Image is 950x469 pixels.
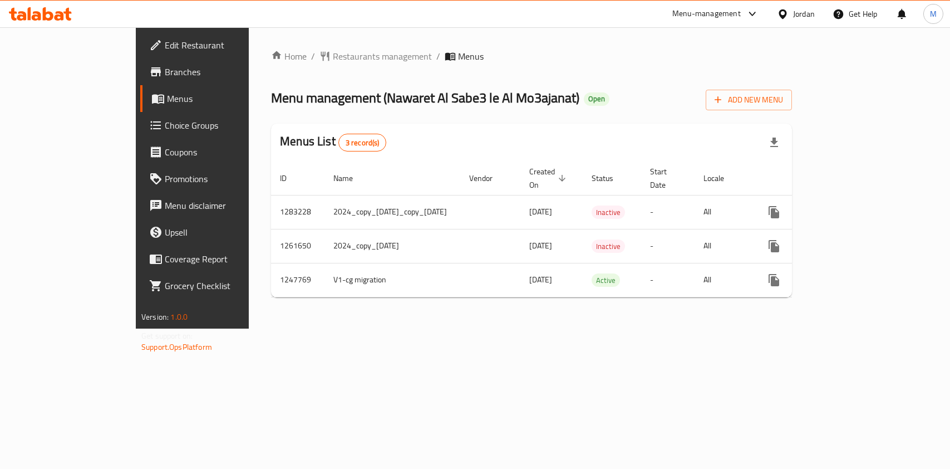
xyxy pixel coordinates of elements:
span: Vendor [469,172,507,185]
span: Add New Menu [715,93,783,107]
td: 1283228 [271,195,324,229]
a: Restaurants management [319,50,432,63]
a: Menus [140,85,294,112]
span: Created On [529,165,569,192]
span: Menu disclaimer [165,199,286,212]
span: Get support on: [141,329,193,343]
span: Edit Restaurant [165,38,286,52]
span: Choice Groups [165,119,286,132]
span: Promotions [165,172,286,185]
span: Version: [141,310,169,324]
li: / [311,50,315,63]
td: All [695,195,752,229]
button: Change Status [787,199,814,226]
div: Inactive [592,240,625,253]
span: Inactive [592,206,625,219]
td: - [641,229,695,263]
a: Edit Restaurant [140,32,294,58]
span: 3 record(s) [339,138,386,148]
span: [DATE] [529,238,552,253]
button: Add New Menu [706,90,792,110]
td: V1-cg migration [324,263,460,297]
a: Upsell [140,219,294,246]
span: Coverage Report [165,252,286,266]
h2: Menus List [280,133,386,152]
a: Coupons [140,139,294,165]
span: Grocery Checklist [165,279,286,292]
button: Change Status [787,267,814,294]
span: [DATE] [529,204,552,219]
a: Coverage Report [140,246,294,272]
a: Choice Groups [140,112,294,139]
span: Restaurants management [333,50,432,63]
td: All [695,263,752,297]
td: 2024_copy_[DATE] [324,229,460,263]
span: Active [592,274,620,287]
nav: breadcrumb [271,50,792,63]
a: Grocery Checklist [140,272,294,299]
li: / [436,50,440,63]
span: Menus [167,92,286,105]
span: Inactive [592,240,625,253]
td: 2024_copy_[DATE]_copy_[DATE] [324,195,460,229]
a: Support.OpsPlatform [141,340,212,354]
span: Menus [458,50,484,63]
td: 1247769 [271,263,324,297]
button: more [761,199,787,226]
button: Change Status [787,233,814,260]
td: All [695,229,752,263]
div: Inactive [592,206,625,219]
div: Active [592,273,620,287]
span: Name [333,172,367,185]
span: ID [280,172,301,185]
div: Jordan [793,8,815,20]
div: Export file [761,129,787,156]
span: Coupons [165,145,286,159]
span: Open [584,94,609,104]
span: [DATE] [529,272,552,287]
div: Total records count [338,134,387,152]
td: - [641,263,695,297]
span: Upsell [165,226,286,239]
span: Branches [165,65,286,79]
button: more [761,233,787,260]
button: more [761,267,787,294]
span: M [930,8,937,20]
td: - [641,195,695,229]
a: Menu disclaimer [140,192,294,219]
a: Promotions [140,165,294,192]
span: Status [592,172,628,185]
div: Menu-management [672,7,741,21]
span: Start Date [650,165,681,192]
div: Open [584,92,609,106]
span: Menu management ( Nawaret Al Sabe3 le Al Mo3ajanat ) [271,85,579,110]
td: 1261650 [271,229,324,263]
span: 1.0.0 [170,310,188,324]
th: Actions [752,162,877,196]
table: enhanced table [271,162,877,297]
a: Branches [140,58,294,85]
span: Locale [703,172,739,185]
